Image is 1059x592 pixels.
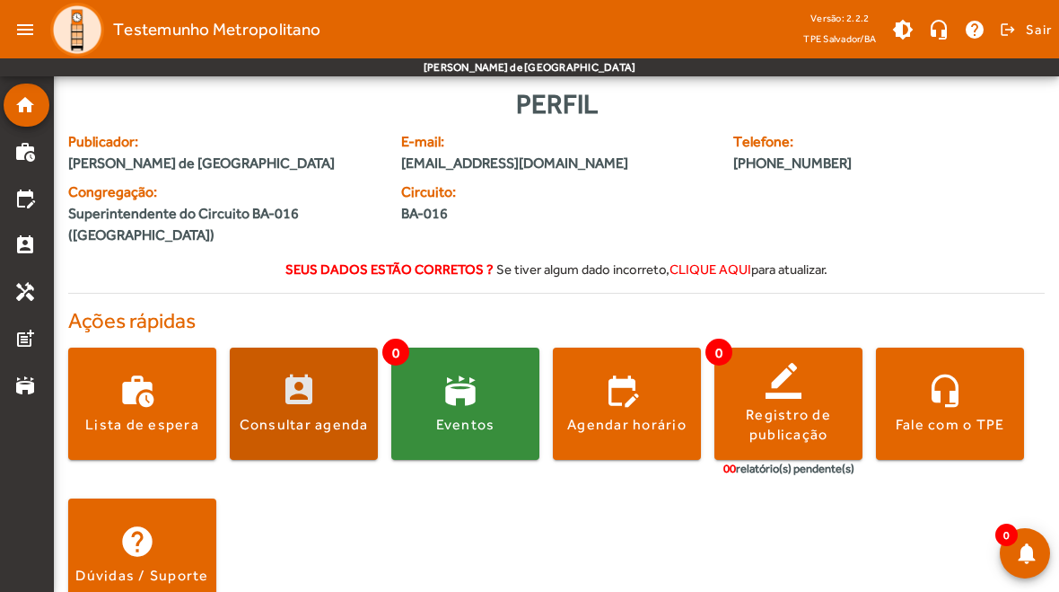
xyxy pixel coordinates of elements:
div: Fale com o TPE [896,415,1005,435]
span: Circuito: [401,181,546,203]
button: Registro de publicação [714,348,862,460]
mat-icon: edit_calendar [14,188,36,209]
div: Lista de espera [85,415,199,435]
div: Eventos [436,415,495,435]
mat-icon: perm_contact_calendar [14,234,36,256]
span: Superintendente do Circuito BA-016 ([GEOGRAPHIC_DATA]) [68,203,380,246]
mat-icon: post_add [14,328,36,349]
span: [EMAIL_ADDRESS][DOMAIN_NAME] [401,153,713,174]
span: [PERSON_NAME] de [GEOGRAPHIC_DATA] [68,153,380,174]
button: Fale com o TPE [876,348,1024,460]
button: Lista de espera [68,348,216,460]
span: BA-016 [401,203,546,225]
div: Agendar horário [567,415,687,435]
span: E-mail: [401,131,713,153]
span: Se tiver algum dado incorreto, para atualizar. [496,261,827,277]
span: TPE Salvador/BA [803,30,876,48]
button: Consultar agenda [230,348,378,460]
button: Eventos [391,348,539,460]
div: Registro de publicação [714,405,862,446]
button: Agendar horário [553,348,701,460]
span: Sair [1026,15,1052,44]
mat-icon: handyman [14,281,36,303]
mat-icon: stadium [14,375,36,396]
a: Testemunho Metropolitano [43,3,320,57]
span: Testemunho Metropolitano [113,15,320,44]
span: [PHONE_NUMBER] [733,153,961,174]
img: Logo TPE [50,3,104,57]
span: 0 [382,339,409,366]
strong: Seus dados estão corretos ? [285,261,494,277]
span: 0 [705,339,732,366]
span: 00 [723,462,736,475]
div: Dúvidas / Suporte [75,566,208,586]
div: Versão: 2.2.2 [803,7,876,30]
h4: Ações rápidas [68,308,1045,334]
mat-icon: menu [7,12,43,48]
span: Congregação: [68,181,380,203]
button: Sair [997,16,1052,43]
div: Consultar agenda [240,415,369,435]
span: clique aqui [670,261,751,277]
span: 0 [995,524,1018,546]
div: Perfil [68,84,1045,124]
mat-icon: work_history [14,141,36,163]
span: Publicador: [68,131,380,153]
div: relatório(s) pendente(s) [723,460,854,478]
span: Telefone: [733,131,961,153]
mat-icon: home [14,94,36,116]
